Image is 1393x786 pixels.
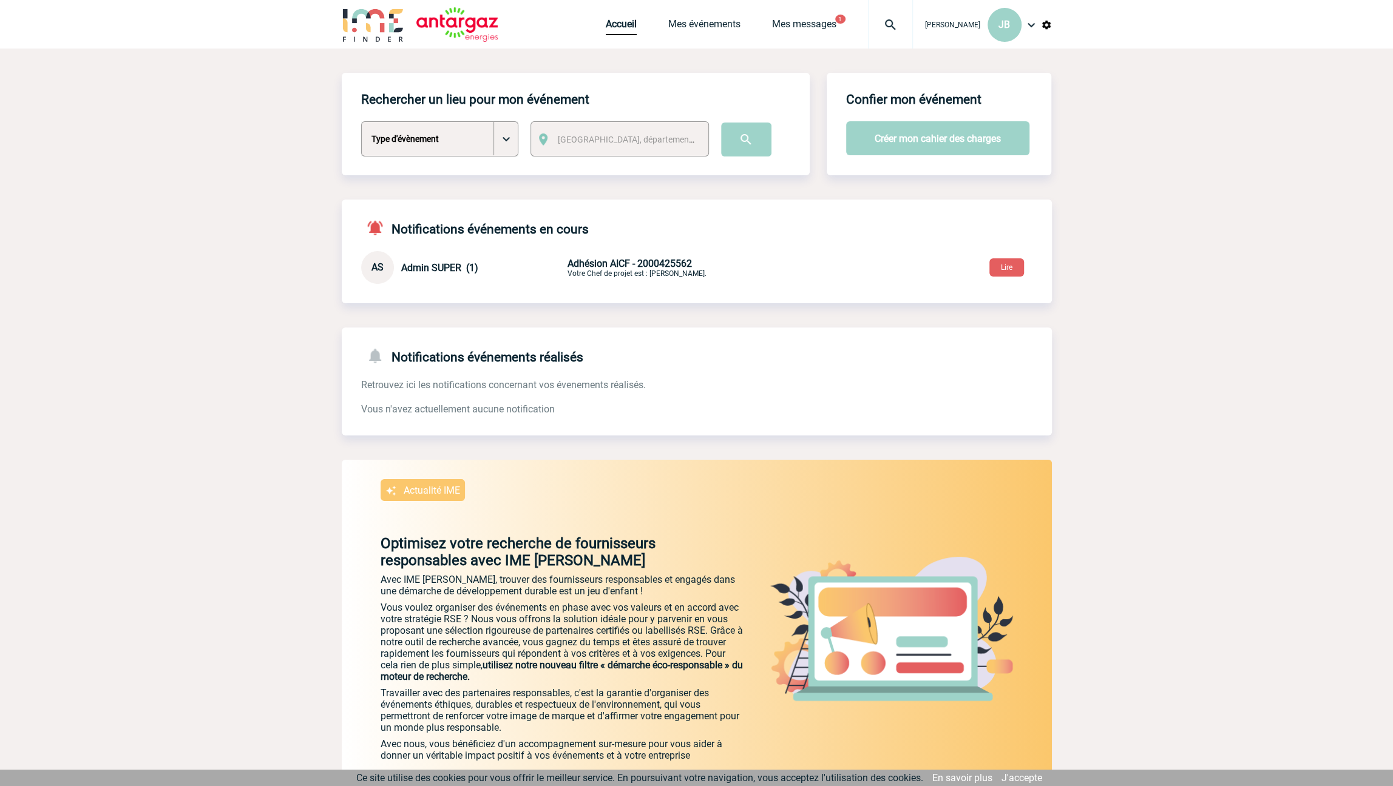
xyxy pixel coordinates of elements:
[668,18,741,35] a: Mes événements
[361,261,853,272] a: AS Admin SUPER (1) Adhésion AICF - 2000425562Votre Chef de projet est : [PERSON_NAME].
[381,602,745,682] p: Vous voulez organiser des événements en phase avec vos valeurs et en accord avec votre stratégie ...
[371,261,384,273] span: AS
[568,258,853,278] p: Votre Chef de projet est : [PERSON_NAME].
[932,772,992,784] a: En savoir plus
[846,92,981,107] h4: Confier mon événement
[1002,772,1042,784] a: J'accepte
[342,7,405,42] img: IME-Finder
[925,21,980,29] span: [PERSON_NAME]
[356,772,923,784] span: Ce site utilise des cookies pour vous offrir le meilleur service. En poursuivant votre navigation...
[361,251,565,284] div: Conversation privée : Client - Agence
[846,121,1029,155] button: Créer mon cahier des charges
[366,347,391,364] img: notifications-24-px-g.png
[835,15,846,24] button: 1
[361,92,589,107] h4: Rechercher un lieu pour mon événement
[770,557,1013,701] img: actu.png
[366,219,391,237] img: notifications-active-24-px-r.png
[998,19,1010,30] span: JB
[401,262,478,274] span: Admin SUPER (1)
[404,485,460,496] p: Actualité IME
[568,258,692,269] span: Adhésion AICF - 2000425562
[342,535,745,569] p: Optimisez votre recherche de fournisseurs responsables avec IME [PERSON_NAME]
[361,379,646,391] span: Retrouvez ici les notifications concernant vos évenements réalisés.
[361,403,555,415] span: Vous n'avez actuellement aucune notification
[606,18,637,35] a: Accueil
[772,18,836,35] a: Mes messages
[989,258,1024,277] button: Lire
[980,261,1034,272] a: Lire
[381,659,743,682] span: utilisez notre nouveau filtre « démarche éco-responsable » du moteur de recherche.
[361,347,583,364] h4: Notifications événements réalisés
[361,219,589,237] h4: Notifications événements en cours
[381,687,745,733] p: Travailler avec des partenaires responsables, c'est la garantie d'organiser des événements éthiqu...
[721,123,771,156] input: Submit
[558,135,727,144] span: [GEOGRAPHIC_DATA], département, région...
[381,574,745,597] p: Avec IME [PERSON_NAME], trouver des fournisseurs responsables et engagés dans une démarche de dév...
